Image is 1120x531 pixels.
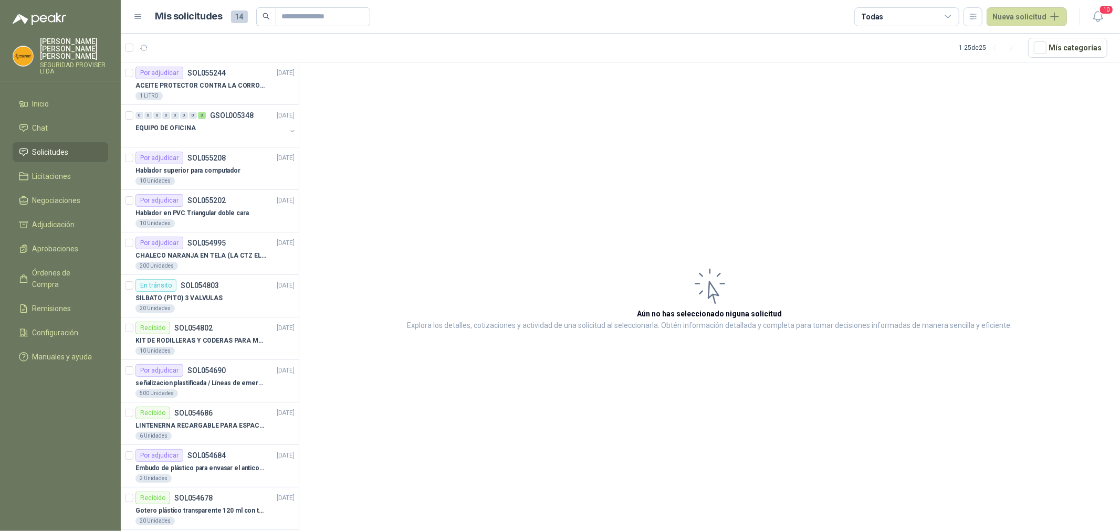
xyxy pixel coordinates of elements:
div: 500 Unidades [135,389,178,398]
a: Chat [13,118,108,138]
p: SOL054678 [174,494,213,502]
p: [DATE] [277,493,295,503]
a: Por adjudicarSOL054684[DATE] Embudo de plástico para envasar el anticorrosivo / lubricante2 Unidades [121,445,299,487]
div: 20 Unidades [135,517,175,525]
div: Recibido [135,322,170,334]
div: 3 [198,112,206,119]
span: Aprobaciones [33,243,79,254]
div: 0 [144,112,152,119]
p: LINTENERNA RECARGABLE PARA ESPACIOS ABIERTOS 100-120MTS [135,421,266,431]
p: [DATE] [277,408,295,418]
a: Aprobaciones [13,239,108,259]
p: señalizacion plastificada / Líneas de emergencia [135,378,266,388]
span: Licitaciones [33,171,71,182]
a: 0 0 0 0 0 0 0 3 GSOL005348[DATE] EQUIPO DE OFICINA [135,109,297,143]
div: Recibido [135,407,170,419]
a: Configuración [13,323,108,343]
a: Órdenes de Compra [13,263,108,294]
a: Licitaciones [13,166,108,186]
div: 1 - 25 de 25 [959,39,1020,56]
a: Manuales y ayuda [13,347,108,367]
div: 0 [171,112,179,119]
span: Configuración [33,327,79,338]
div: Por adjudicar [135,449,183,462]
span: 14 [231,10,248,23]
div: 0 [153,112,161,119]
a: Por adjudicarSOL055244[DATE] ACEITE PROTECTOR CONTRA LA CORROSION - PARA LIMPIEZA DE ARMAMENTO1 L... [121,62,299,105]
p: [DATE] [277,153,295,163]
p: SOL055202 [187,197,226,204]
span: search [263,13,270,20]
div: Todas [861,11,883,23]
p: [DATE] [277,68,295,78]
div: 0 [180,112,188,119]
p: SOL054995 [187,239,226,247]
p: SOL054690 [187,367,226,374]
p: [PERSON_NAME] [PERSON_NAME] [PERSON_NAME] [40,38,108,60]
a: En tránsitoSOL054803[DATE] SILBATO (PITO) 3 VALVULAS20 Unidades [121,275,299,317]
p: [DATE] [277,196,295,206]
a: Remisiones [13,299,108,318]
a: Por adjudicarSOL055202[DATE] Hablador en PVC Triangular doble cara10 Unidades [121,190,299,232]
a: RecibidoSOL054686[DATE] LINTENERNA RECARGABLE PARA ESPACIOS ABIERTOS 100-120MTS6 Unidades [121,402,299,445]
p: SOL055244 [187,69,226,77]
p: [DATE] [277,281,295,291]
a: Inicio [13,94,108,114]
div: 0 [189,112,197,119]
p: GSOL005348 [210,112,254,119]
div: 20 Unidades [135,304,175,313]
p: Gotero plástico transparente 120 ml con tapa de seguridad [135,506,266,516]
h1: Mis solicitudes [155,9,223,24]
div: 6 Unidades [135,432,172,440]
a: Adjudicación [13,215,108,235]
p: Embudo de plástico para envasar el anticorrosivo / lubricante [135,463,266,473]
p: SOL055208 [187,154,226,162]
p: SOL054684 [187,452,226,459]
span: Manuales y ayuda [33,351,92,363]
p: CHALECO NARANJA EN TELA (LA CTZ ELEGIDA DEBE ENVIAR MUESTRA) [135,251,266,261]
div: 10 Unidades [135,177,175,185]
p: [DATE] [277,451,295,461]
div: Por adjudicar [135,67,183,79]
div: Por adjudicar [135,152,183,164]
p: SILBATO (PITO) 3 VALVULAS [135,293,223,303]
p: EQUIPO DE OFICINA [135,123,196,133]
div: 10 Unidades [135,219,175,228]
a: RecibidoSOL054802[DATE] KIT DE RODILLERAS Y CODERAS PARA MOTORIZADO10 Unidades [121,317,299,360]
div: 1 LITRO [135,92,163,100]
div: Por adjudicar [135,237,183,249]
span: Órdenes de Compra [33,267,98,290]
button: Mís categorías [1028,38,1107,58]
a: RecibidoSOL054678[DATE] Gotero plástico transparente 120 ml con tapa de seguridad20 Unidades [121,487,299,530]
div: 2 Unidades [135,474,172,483]
p: [DATE] [277,111,295,121]
p: [DATE] [277,323,295,333]
div: 0 [135,112,143,119]
span: Solicitudes [33,146,69,158]
div: 200 Unidades [135,262,178,270]
div: En tránsito [135,279,176,292]
p: KIT DE RODILLERAS Y CODERAS PARA MOTORIZADO [135,336,266,346]
div: 0 [162,112,170,119]
a: Solicitudes [13,142,108,162]
p: Explora los detalles, cotizaciones y actividad de una solicitud al seleccionarla. Obtén informaci... [407,320,1012,332]
p: [DATE] [277,366,295,376]
span: 10 [1099,5,1114,15]
a: Negociaciones [13,190,108,210]
span: Chat [33,122,48,134]
a: Por adjudicarSOL054995[DATE] CHALECO NARANJA EN TELA (LA CTZ ELEGIDA DEBE ENVIAR MUESTRA)200 Unid... [121,232,299,275]
p: SOL054803 [181,282,219,289]
span: Inicio [33,98,49,110]
p: SOL054686 [174,409,213,417]
p: ACEITE PROTECTOR CONTRA LA CORROSION - PARA LIMPIEZA DE ARMAMENTO [135,81,266,91]
p: [DATE] [277,238,295,248]
img: Logo peakr [13,13,66,25]
h3: Aún no has seleccionado niguna solicitud [637,308,782,320]
a: Por adjudicarSOL054690[DATE] señalizacion plastificada / Líneas de emergencia500 Unidades [121,360,299,402]
a: Por adjudicarSOL055208[DATE] Hablador superior para computador10 Unidades [121,147,299,190]
button: Nueva solicitud [987,7,1067,26]
p: Hablador en PVC Triangular doble cara [135,208,249,218]
button: 10 [1088,7,1107,26]
p: Hablador superior para computador [135,166,240,176]
div: Por adjudicar [135,364,183,377]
